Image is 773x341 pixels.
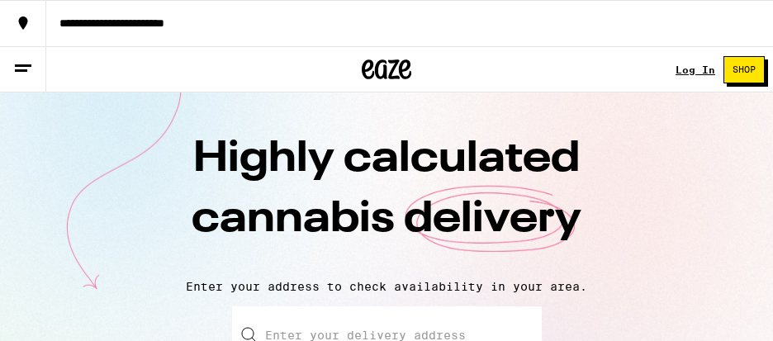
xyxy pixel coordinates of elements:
[97,130,676,267] h1: Highly calculated cannabis delivery
[723,56,765,83] button: Shop
[715,56,773,83] a: Shop
[17,280,756,293] p: Enter your address to check availability in your area.
[676,64,715,75] a: Log In
[733,65,756,74] span: Shop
